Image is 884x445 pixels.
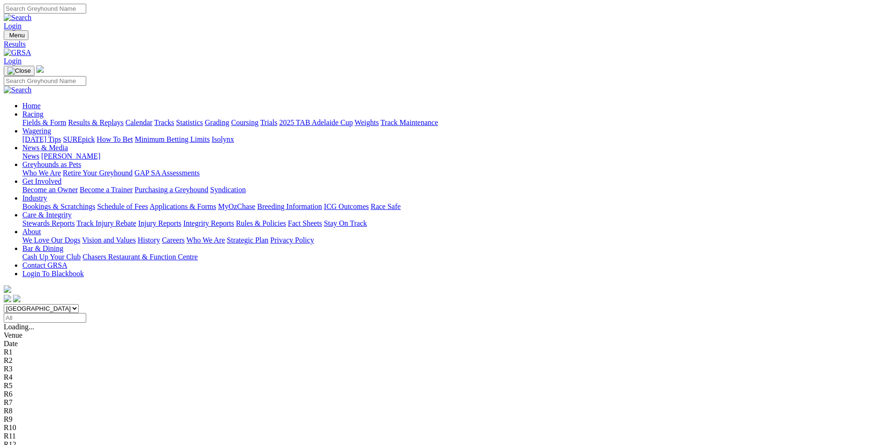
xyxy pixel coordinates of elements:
a: [DATE] Tips [22,135,61,143]
a: Bar & Dining [22,244,63,252]
input: Select date [4,313,86,323]
a: Rules & Policies [236,219,286,227]
a: Stay On Track [324,219,367,227]
a: Chasers Restaurant & Function Centre [82,253,198,261]
a: Login To Blackbook [22,270,84,278]
img: twitter.svg [13,295,21,302]
a: Strategic Plan [227,236,268,244]
span: Menu [9,32,25,39]
img: Close [7,67,31,75]
div: Date [4,340,880,348]
a: We Love Our Dogs [22,236,80,244]
span: Loading... [4,323,34,331]
div: R5 [4,382,880,390]
a: Contact GRSA [22,261,67,269]
a: Weights [355,118,379,126]
a: Stewards Reports [22,219,75,227]
div: R11 [4,432,880,440]
a: Greyhounds as Pets [22,160,81,168]
a: Grading [205,118,229,126]
div: Industry [22,202,880,211]
input: Search [4,4,86,14]
a: Results [4,40,880,49]
a: Cash Up Your Club [22,253,81,261]
a: History [137,236,160,244]
a: Isolynx [212,135,234,143]
div: R4 [4,373,880,382]
div: R1 [4,348,880,356]
img: GRSA [4,49,31,57]
a: Tracks [154,118,174,126]
img: Search [4,86,32,94]
a: Purchasing a Greyhound [135,186,208,194]
input: Search [4,76,86,86]
a: Get Involved [22,177,62,185]
a: Injury Reports [138,219,181,227]
div: News & Media [22,152,880,160]
a: News [22,152,39,160]
div: R6 [4,390,880,398]
button: Toggle navigation [4,66,34,76]
img: logo-grsa-white.png [4,285,11,293]
a: About [22,228,41,236]
a: Integrity Reports [183,219,234,227]
a: Vision and Values [82,236,136,244]
a: Login [4,22,21,30]
button: Toggle navigation [4,30,28,40]
a: Race Safe [370,202,400,210]
a: Coursing [231,118,259,126]
a: Minimum Betting Limits [135,135,210,143]
a: Fact Sheets [288,219,322,227]
img: Search [4,14,32,22]
a: Industry [22,194,47,202]
a: Track Maintenance [381,118,438,126]
a: Retire Your Greyhound [63,169,133,177]
a: Login [4,57,21,65]
a: Home [22,102,41,110]
a: Careers [162,236,185,244]
a: Breeding Information [257,202,322,210]
a: Become a Trainer [80,186,133,194]
img: logo-grsa-white.png [36,65,44,73]
a: GAP SA Assessments [135,169,200,177]
div: R10 [4,424,880,432]
div: Care & Integrity [22,219,880,228]
div: Greyhounds as Pets [22,169,880,177]
a: Who We Are [186,236,225,244]
div: Racing [22,118,880,127]
a: [PERSON_NAME] [41,152,100,160]
a: 2025 TAB Adelaide Cup [279,118,353,126]
a: Track Injury Rebate [76,219,136,227]
a: ICG Outcomes [324,202,369,210]
a: Schedule of Fees [97,202,148,210]
div: R9 [4,415,880,424]
a: Statistics [176,118,203,126]
a: MyOzChase [218,202,255,210]
a: Syndication [210,186,246,194]
a: News & Media [22,144,68,152]
a: Privacy Policy [270,236,314,244]
div: Wagering [22,135,880,144]
img: facebook.svg [4,295,11,302]
div: R8 [4,407,880,415]
div: R3 [4,365,880,373]
div: R7 [4,398,880,407]
div: Bar & Dining [22,253,880,261]
div: Venue [4,331,880,340]
div: Get Involved [22,186,880,194]
a: Become an Owner [22,186,78,194]
div: About [22,236,880,244]
div: R2 [4,356,880,365]
a: Results & Replays [68,118,123,126]
a: Wagering [22,127,51,135]
a: Who We Are [22,169,61,177]
a: SUREpick [63,135,95,143]
a: Care & Integrity [22,211,72,219]
a: Bookings & Scratchings [22,202,95,210]
a: Fields & Form [22,118,66,126]
a: Calendar [125,118,152,126]
a: Racing [22,110,43,118]
a: How To Bet [97,135,133,143]
a: Applications & Forms [150,202,216,210]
